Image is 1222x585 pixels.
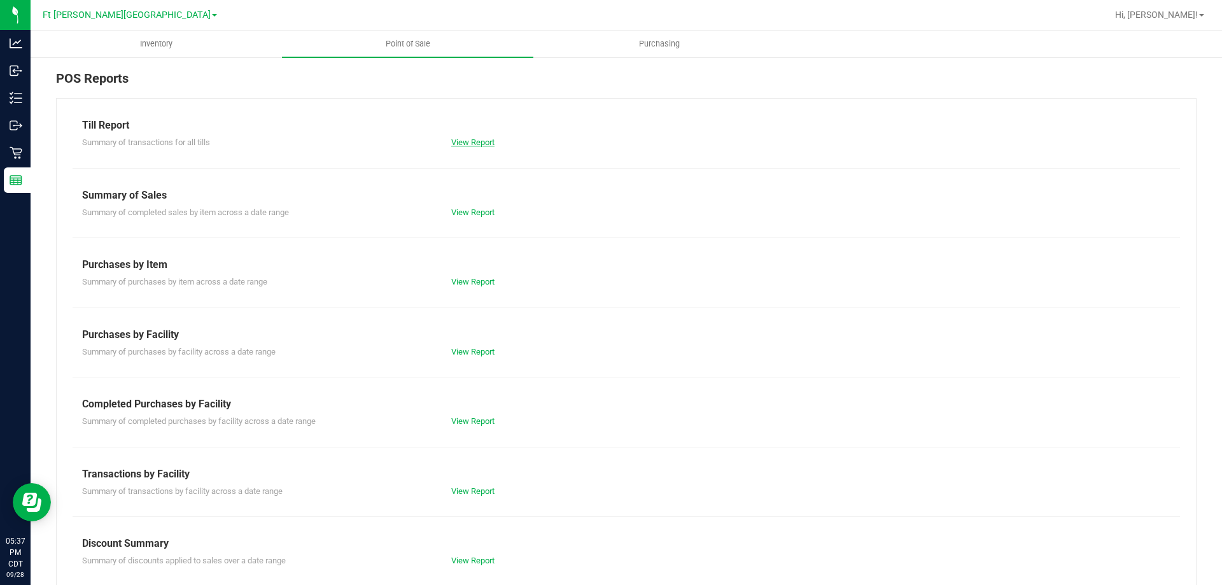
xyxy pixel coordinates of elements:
inline-svg: Analytics [10,37,22,50]
a: View Report [451,137,495,147]
iframe: Resource center [13,483,51,521]
a: Purchasing [533,31,785,57]
span: Summary of purchases by facility across a date range [82,347,276,356]
div: Completed Purchases by Facility [82,397,1170,412]
div: Purchases by Facility [82,327,1170,342]
div: Summary of Sales [82,188,1170,203]
div: Transactions by Facility [82,467,1170,482]
inline-svg: Outbound [10,119,22,132]
div: Purchases by Item [82,257,1170,272]
span: Summary of transactions by facility across a date range [82,486,283,496]
span: Point of Sale [369,38,447,50]
a: View Report [451,416,495,426]
a: View Report [451,208,495,217]
span: Summary of purchases by item across a date range [82,277,267,286]
a: View Report [451,486,495,496]
div: POS Reports [56,69,1197,98]
span: Summary of transactions for all tills [82,137,210,147]
p: 09/28 [6,570,25,579]
inline-svg: Retail [10,146,22,159]
div: Discount Summary [82,536,1170,551]
a: Inventory [31,31,282,57]
span: Ft [PERSON_NAME][GEOGRAPHIC_DATA] [43,10,211,20]
div: Till Report [82,118,1170,133]
span: Inventory [123,38,190,50]
a: View Report [451,347,495,356]
span: Summary of completed purchases by facility across a date range [82,416,316,426]
inline-svg: Inbound [10,64,22,77]
span: Purchasing [622,38,697,50]
inline-svg: Inventory [10,92,22,104]
a: View Report [451,277,495,286]
span: Summary of discounts applied to sales over a date range [82,556,286,565]
span: Hi, [PERSON_NAME]! [1115,10,1198,20]
span: Summary of completed sales by item across a date range [82,208,289,217]
p: 05:37 PM CDT [6,535,25,570]
a: Point of Sale [282,31,533,57]
inline-svg: Reports [10,174,22,187]
a: View Report [451,556,495,565]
